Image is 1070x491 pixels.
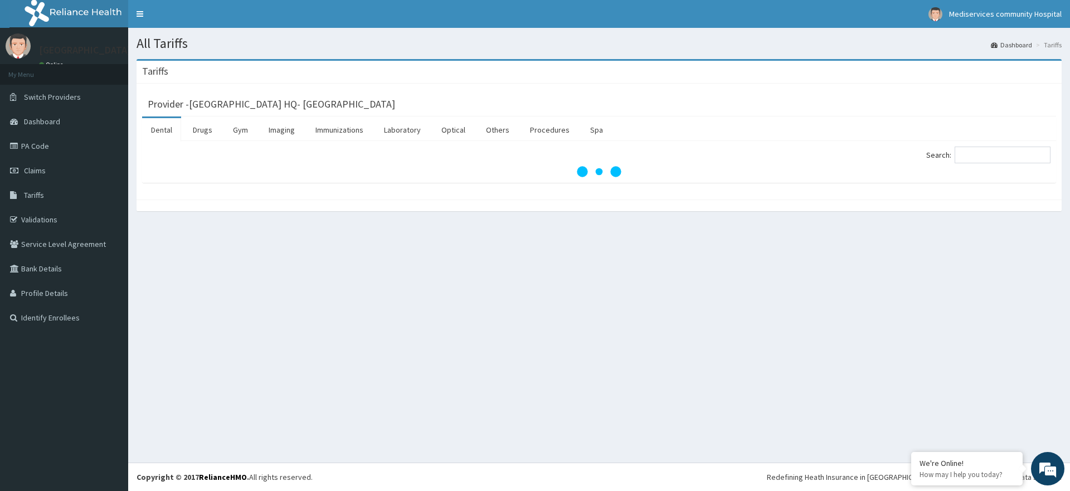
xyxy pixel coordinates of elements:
a: Immunizations [307,118,372,142]
input: Search: [955,147,1050,163]
a: Imaging [260,118,304,142]
h3: Tariffs [142,66,168,76]
span: Claims [24,166,46,176]
img: User Image [928,7,942,21]
div: We're Online! [920,458,1014,468]
a: Optical [432,118,474,142]
p: [GEOGRAPHIC_DATA] [39,45,131,55]
span: Mediservices community Hospital [949,9,1062,19]
a: Online [39,61,66,69]
strong: Copyright © 2017 . [137,472,249,482]
li: Tariffs [1033,40,1062,50]
label: Search: [926,147,1050,163]
a: Dashboard [991,40,1032,50]
a: Spa [581,118,612,142]
footer: All rights reserved. [128,463,1070,491]
span: Dashboard [24,116,60,127]
a: Dental [142,118,181,142]
img: User Image [6,33,31,59]
a: Others [477,118,518,142]
p: How may I help you today? [920,470,1014,479]
span: Switch Providers [24,92,81,102]
div: Redefining Heath Insurance in [GEOGRAPHIC_DATA] using Telemedicine and Data Science! [767,471,1062,483]
a: RelianceHMO [199,472,247,482]
svg: audio-loading [577,149,621,194]
a: Drugs [184,118,221,142]
a: Laboratory [375,118,430,142]
span: Tariffs [24,190,44,200]
a: Procedures [521,118,578,142]
h1: All Tariffs [137,36,1062,51]
a: Gym [224,118,257,142]
h3: Provider - [GEOGRAPHIC_DATA] HQ- [GEOGRAPHIC_DATA] [148,99,395,109]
